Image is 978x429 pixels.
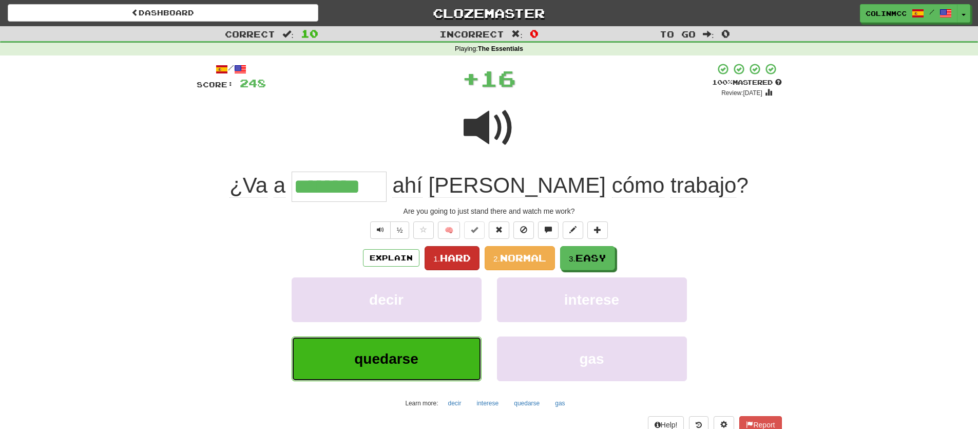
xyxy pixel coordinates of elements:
[282,30,294,39] span: :
[860,4,957,23] a: ColinMcC /
[549,396,570,411] button: gas
[292,277,482,322] button: decir
[489,221,509,239] button: Reset to 0% Mastered (alt+r)
[462,63,480,94] span: +
[354,351,418,367] span: quedarse
[721,89,762,97] small: Review: [DATE]
[443,396,467,411] button: decir
[513,221,534,239] button: Ignore sentence (alt+i)
[440,252,471,264] span: Hard
[8,4,318,22] a: Dashboard
[485,246,555,270] button: 2.Normal
[929,8,934,15] span: /
[334,4,644,22] a: Clozemaster
[438,221,460,239] button: 🧠
[670,173,736,198] span: trabajo
[508,396,545,411] button: quedarse
[612,173,665,198] span: cómo
[369,292,404,308] span: decir
[511,30,523,39] span: :
[493,254,500,263] small: 2.
[225,29,275,39] span: Correct
[390,221,410,239] button: ½
[433,254,440,263] small: 1.
[197,63,266,76] div: /
[712,78,733,86] span: 100 %
[866,9,907,18] span: ColinMcC
[229,173,267,198] span: ¿Va
[478,45,523,52] strong: The Essentials
[392,173,422,198] span: ahí
[413,221,434,239] button: Favorite sentence (alt+f)
[429,173,606,198] span: [PERSON_NAME]
[497,277,687,322] button: interese
[197,206,782,216] div: Are you going to just stand there and watch me work?
[497,337,687,381] button: gas
[563,221,583,239] button: Edit sentence (alt+d)
[538,221,559,239] button: Discuss sentence (alt+u)
[564,292,619,308] span: interese
[560,246,615,270] button: 3.Easy
[274,173,285,198] span: a
[660,29,696,39] span: To go
[480,65,516,91] span: 16
[292,337,482,381] button: quedarse
[569,254,576,263] small: 3.
[703,30,714,39] span: :
[363,249,419,267] button: Explain
[425,246,480,270] button: 1.Hard
[576,252,606,264] span: Easy
[587,221,608,239] button: Add to collection (alt+a)
[464,221,485,239] button: Set this sentence to 100% Mastered (alt+m)
[500,252,546,264] span: Normal
[387,173,749,198] span: ?
[240,77,266,89] span: 248
[530,27,539,40] span: 0
[301,27,318,40] span: 10
[368,221,410,239] div: Text-to-speech controls
[721,27,730,40] span: 0
[712,78,782,87] div: Mastered
[439,29,504,39] span: Incorrect
[405,400,438,407] small: Learn more:
[471,396,505,411] button: interese
[197,80,234,89] span: Score:
[370,221,391,239] button: Play sentence audio (ctl+space)
[579,351,604,367] span: gas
